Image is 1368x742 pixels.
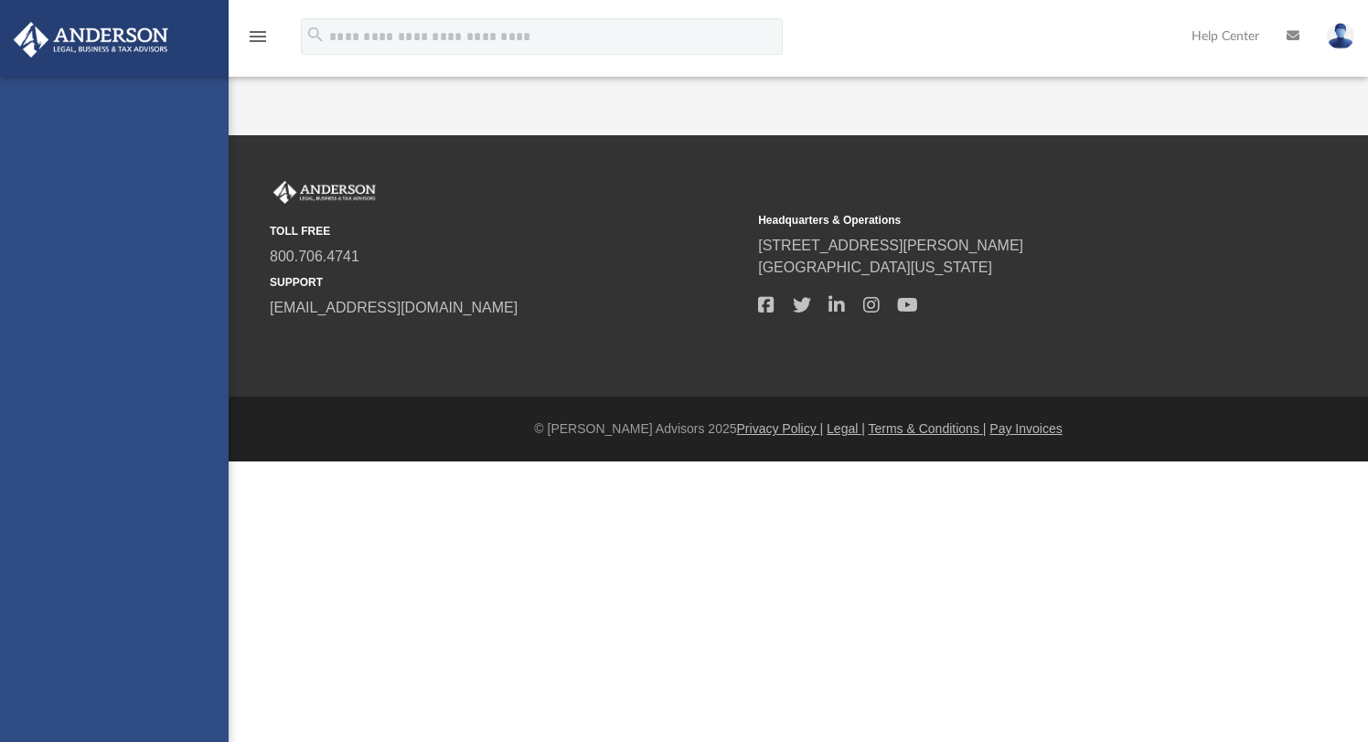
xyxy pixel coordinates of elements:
[737,421,824,436] a: Privacy Policy |
[869,421,987,436] a: Terms & Conditions |
[989,421,1062,436] a: Pay Invoices
[305,25,326,45] i: search
[758,260,992,275] a: [GEOGRAPHIC_DATA][US_STATE]
[247,35,269,48] a: menu
[247,26,269,48] i: menu
[758,238,1023,253] a: [STREET_ADDRESS][PERSON_NAME]
[270,181,379,205] img: Anderson Advisors Platinum Portal
[229,419,1368,439] div: © [PERSON_NAME] Advisors 2025
[270,300,518,315] a: [EMAIL_ADDRESS][DOMAIN_NAME]
[270,274,745,291] small: SUPPORT
[8,22,174,58] img: Anderson Advisors Platinum Portal
[270,223,745,239] small: TOLL FREE
[758,212,1234,228] small: Headquarters & Operations
[1327,23,1354,49] img: User Pic
[827,421,865,436] a: Legal |
[270,249,359,264] a: 800.706.4741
